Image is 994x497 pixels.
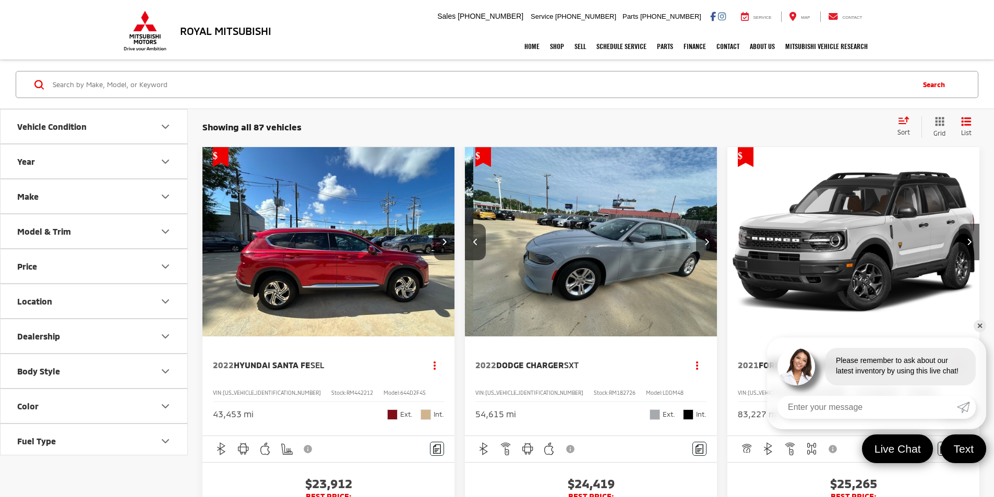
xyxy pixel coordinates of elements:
[1,424,188,458] button: Fuel TypeFuel Type
[17,366,60,376] div: Body Style
[485,390,583,396] span: [US_VEHICLE_IDENTIFICATION_NUMBER]
[1,319,188,353] button: DealershipDealership
[331,390,346,396] span: Stock:
[710,12,716,20] a: Facebook: Click to visit our Facebook page
[17,331,60,341] div: Dealership
[948,442,979,456] span: Text
[738,390,748,396] span: VIN:
[683,409,693,420] span: Black
[892,116,921,137] button: Select sort value
[738,408,779,420] div: 83,227 mi
[213,476,444,491] span: $23,912
[17,261,37,271] div: Price
[820,11,870,22] a: Contact
[609,390,636,396] span: RM182726
[663,409,675,419] span: Ext.
[437,12,456,20] span: Sales
[475,390,485,396] span: VIN:
[159,435,172,447] div: Fuel Type
[696,224,717,260] button: Next image
[159,120,172,133] div: Vehicle Condition
[569,33,591,59] a: Sell
[496,360,564,370] span: Dodge Charger
[17,226,71,236] div: Model & Trim
[543,442,556,455] img: Apple CarPlay
[748,390,846,396] span: [US_VEHICLE_IDENTIFICATION_NUMBER]
[740,442,753,455] img: Adaptive Cruise Control
[824,438,842,460] button: View Disclaimer
[477,442,490,455] img: Bluetooth®
[159,225,172,238] div: Model & Trim
[727,147,980,336] div: 2021 Ford Bronco Sport Badlands 0
[711,33,745,59] a: Contact
[646,390,663,396] span: Model:
[475,476,706,491] span: $24,419
[678,33,711,59] a: Finance
[933,129,945,138] span: Grid
[346,390,373,396] span: RM442212
[434,224,454,260] button: Next image
[17,156,35,166] div: Year
[202,147,456,337] img: 2022 Hyundai Santa Fe SEL
[421,409,431,420] span: Beige
[519,33,545,59] a: Home
[17,436,56,446] div: Fuel Type
[159,295,172,308] div: Location
[234,360,310,370] span: Hyundai Santa Fe
[753,15,772,20] span: Service
[921,116,953,138] button: Grid View
[940,444,949,453] img: Comments
[213,390,223,396] span: VIN:
[473,147,727,336] a: 2022 Dodge Charger SXT2022 Dodge Charger SXT2022 Dodge Charger SXT2022 Dodge Charger SXT
[310,360,325,370] span: SEL
[957,396,976,419] a: Submit
[259,442,272,455] img: Apple CarPlay
[727,147,980,336] a: 2021 Ford Bronco Sport Badlands2021 Ford Bronco Sport Badlands2021 Ford Bronco Sport Badlands2021...
[696,361,698,369] span: dropdown dots
[959,224,979,260] button: Next image
[213,408,254,420] div: 43,453 mi
[1,179,188,213] button: MakeMake
[594,390,609,396] span: Stock:
[1,284,188,318] button: LocationLocation
[434,409,444,419] span: Int.
[738,360,759,370] span: 2021
[458,12,523,20] span: [PHONE_NUMBER]
[387,409,398,420] span: Calypso Red
[473,147,727,336] div: 2022 Dodge Charger SXT 3
[521,442,534,455] img: Android Auto
[777,396,957,419] input: Enter your message
[237,442,250,455] img: Android Auto
[801,15,810,20] span: Map
[862,434,933,463] a: Live Chat
[555,13,616,20] span: [PHONE_NUMBER]
[434,361,436,369] span: dropdown dots
[499,442,512,455] img: Remote Start
[17,296,52,306] div: Location
[562,438,580,460] button: View Disclaimer
[696,444,704,453] img: Comments
[531,13,553,20] span: Service
[223,390,321,396] span: [US_VEHICLE_IDENTIFICATION_NUMBER]
[961,128,972,137] span: List
[400,390,426,396] span: 644D2F4S
[897,128,910,136] span: Sort
[52,72,913,97] input: Search by Make, Model, or Keyword
[545,33,569,59] a: Shop
[696,409,706,419] span: Int.
[738,476,969,491] span: $25,265
[692,442,706,456] button: Comments
[941,434,986,463] a: Text
[473,147,727,337] img: 2022 Dodge Charger SXT
[17,191,39,201] div: Make
[650,409,660,420] span: Smoke Show
[745,33,780,59] a: About Us
[433,444,441,453] img: Comments
[738,359,940,371] a: 2021Ford Bronco SportBadlands
[280,442,293,455] img: Heated Seats
[430,442,444,456] button: Comments
[1,389,188,423] button: ColorColor
[762,442,775,455] img: Bluetooth®
[640,13,701,20] span: [PHONE_NUMBER]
